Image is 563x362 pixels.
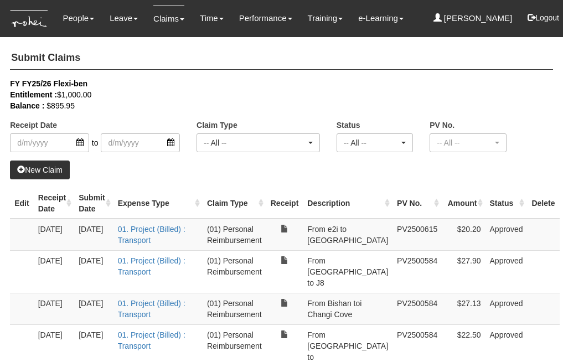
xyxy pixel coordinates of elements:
span: to [89,133,101,152]
a: New Claim [10,161,70,179]
a: Performance [239,6,292,31]
div: -- All -- [437,137,492,148]
th: Delete [527,188,559,219]
td: PV2500584 [392,250,442,293]
label: Receipt Date [10,120,57,131]
td: [DATE] [34,219,75,250]
span: $895.95 [47,101,75,110]
th: PV No. : activate to sort column ascending [392,188,442,219]
td: [DATE] [74,293,113,324]
th: Claim Type : activate to sort column ascending [203,188,266,219]
td: [DATE] [34,250,75,293]
th: Expense Type : activate to sort column ascending [113,188,203,219]
b: Balance : [10,101,44,110]
th: Status : activate to sort column ascending [485,188,528,219]
td: $27.13 [442,293,485,324]
td: (01) Personal Reimbursement [203,219,266,250]
td: From [GEOGRAPHIC_DATA] to J8 [303,250,392,293]
td: From Bishan toi Changi Cove [303,293,392,324]
td: (01) Personal Reimbursement [203,250,266,293]
td: PV2500584 [392,293,442,324]
td: [DATE] [74,219,113,250]
a: People [63,6,94,31]
label: Claim Type [197,120,237,131]
a: e-Learning [358,6,404,31]
td: From e2i to [GEOGRAPHIC_DATA] [303,219,392,250]
td: PV2500615 [392,219,442,250]
a: Leave [110,6,138,31]
td: [DATE] [34,293,75,324]
td: Approved [485,250,528,293]
label: PV No. [430,120,454,131]
th: Receipt Date : activate to sort column ascending [34,188,75,219]
th: Amount : activate to sort column ascending [442,188,485,219]
h4: Submit Claims [10,47,553,70]
button: -- All -- [430,133,506,152]
td: Approved [485,219,528,250]
th: Submit Date : activate to sort column ascending [74,188,113,219]
button: -- All -- [337,133,413,152]
td: $20.20 [442,219,485,250]
th: Receipt [266,188,303,219]
b: FY FY25/26 Flexi-ben [10,79,87,88]
a: Training [308,6,343,31]
th: Edit [10,188,33,219]
a: 01. Project (Billed) : Transport [118,330,185,350]
div: $1,000.00 [10,89,536,100]
a: [PERSON_NAME] [433,6,513,31]
b: Entitlement : [10,90,57,99]
a: Claims [153,6,184,32]
div: -- All -- [204,137,306,148]
th: Description : activate to sort column ascending [303,188,392,219]
a: 01. Project (Billed) : Transport [118,299,185,319]
a: 01. Project (Billed) : Transport [118,225,185,245]
a: 01. Project (Billed) : Transport [118,256,185,276]
a: Time [200,6,224,31]
button: -- All -- [197,133,320,152]
input: d/m/yyyy [10,133,89,152]
div: -- All -- [344,137,399,148]
td: [DATE] [74,250,113,293]
td: (01) Personal Reimbursement [203,293,266,324]
td: Approved [485,293,528,324]
input: d/m/yyyy [101,133,180,152]
td: $27.90 [442,250,485,293]
label: Status [337,120,360,131]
